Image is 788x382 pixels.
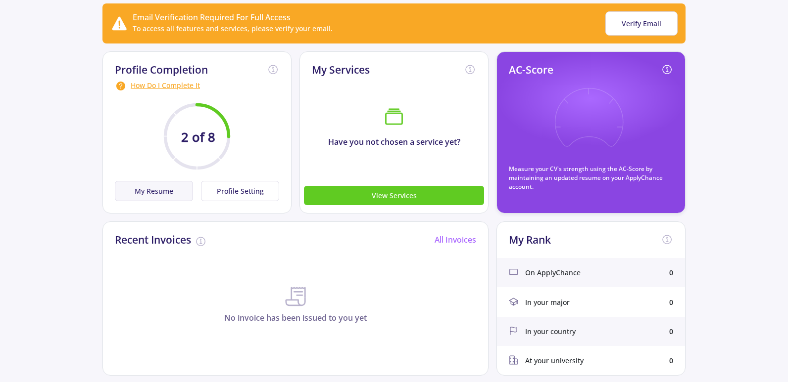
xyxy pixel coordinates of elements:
div: 0 [669,267,673,278]
p: No invoice has been issued to you yet [103,312,488,324]
a: My Resume [115,181,197,201]
h2: AC-Score [509,64,553,76]
div: 0 [669,326,673,337]
div: 0 [669,355,673,366]
span: On ApplyChance [525,267,581,278]
a: View Services [304,190,484,201]
span: At your university [525,355,584,366]
div: To access all features and services, please verify your email. [133,23,333,34]
span: In your major [525,297,570,307]
a: All Invoices [435,234,476,245]
text: 2 of 8 [181,128,215,146]
h2: Recent Invoices [115,234,191,246]
h2: Profile Completion [115,64,208,76]
p: Have you not chosen a service yet? [300,136,488,148]
span: In your country [525,326,576,337]
button: My Resume [115,181,193,201]
button: Profile Setting [201,181,279,201]
a: Profile Setting [197,181,279,201]
h2: My Rank [509,234,551,246]
div: Email Verification Required For Full Access [133,11,333,23]
div: How Do I Complete It [115,80,279,92]
h2: My Services [312,64,370,76]
button: Verify Email [605,11,678,36]
div: 0 [669,297,673,307]
button: View Services [304,186,484,205]
p: Measure your CV's strength using the AC-Score by maintaining an updated resume on your ApplyChanc... [509,165,673,191]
